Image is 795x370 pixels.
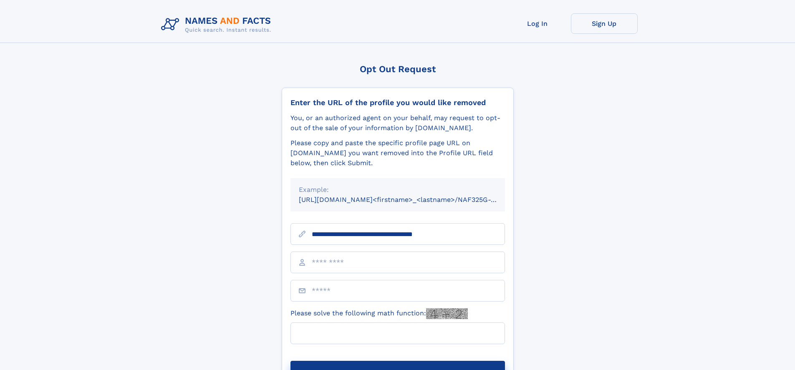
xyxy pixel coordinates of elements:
div: Example: [299,185,497,195]
div: Enter the URL of the profile you would like removed [290,98,505,107]
div: Please copy and paste the specific profile page URL on [DOMAIN_NAME] you want removed into the Pr... [290,138,505,168]
div: You, or an authorized agent on your behalf, may request to opt-out of the sale of your informatio... [290,113,505,133]
div: Opt Out Request [282,64,514,74]
small: [URL][DOMAIN_NAME]<firstname>_<lastname>/NAF325G-xxxxxxxx [299,196,521,204]
a: Log In [504,13,571,34]
label: Please solve the following math function: [290,308,468,319]
a: Sign Up [571,13,638,34]
img: Logo Names and Facts [158,13,278,36]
